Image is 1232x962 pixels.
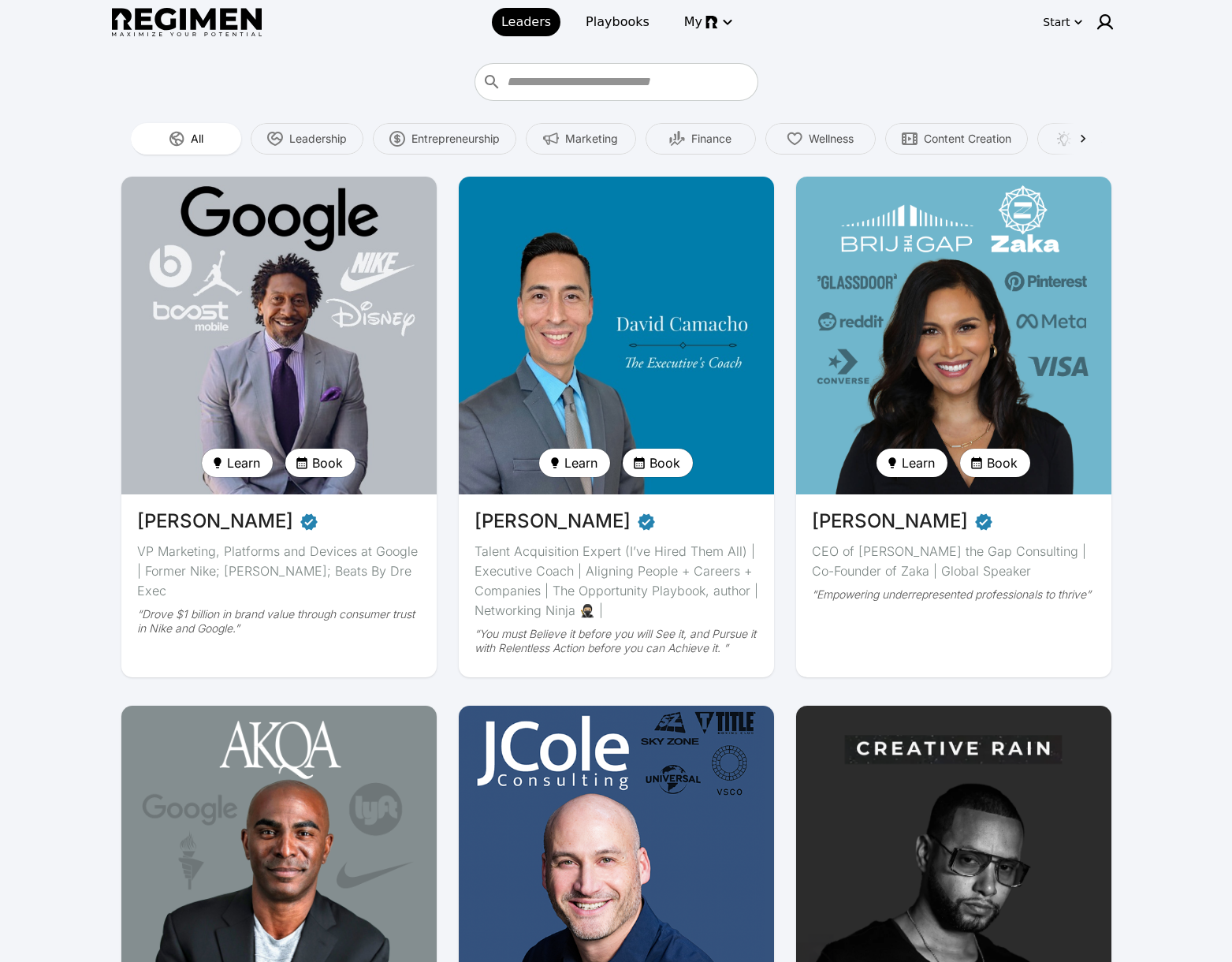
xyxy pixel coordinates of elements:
span: Leaders [501,13,551,32]
div: “You must Believe it before you will See it, and Pursue it with Relentless Action before you can ... [475,627,758,655]
span: Content Creation [924,131,1011,147]
span: Verified partner - Devika Brij [974,507,993,535]
button: Finance [646,123,756,155]
span: Learn [227,453,260,472]
div: Who do you want to learn from? [475,63,758,101]
button: Book [960,449,1030,477]
img: avatar of Daryl Butler [121,177,437,494]
button: Start [1040,9,1085,35]
img: Marketing [543,131,559,147]
button: Book [285,449,355,477]
span: Marketing [565,131,618,147]
img: avatar of Devika Brij [796,177,1111,494]
img: user icon [1096,13,1115,32]
span: Book [987,453,1018,472]
span: Book [312,453,343,472]
img: Content Creation [902,131,917,147]
button: Learn [539,449,610,477]
img: avatar of David Camacho [459,177,774,494]
img: Wellness [787,131,802,147]
span: Playbooks [586,13,649,32]
button: Content Creation [885,123,1028,155]
span: Leadership [289,131,347,147]
button: Marketing [526,123,636,155]
span: Entrepreneurship [411,131,500,147]
button: Wellness [765,123,876,155]
span: Learn [902,453,935,472]
img: Entrepreneurship [389,131,405,147]
button: All [131,123,241,155]
img: Regimen logo [112,8,262,37]
div: Talent Acquisition Expert (I’ve Hired Them All) | Executive Coach | Aligning People + Careers + C... [475,542,758,621]
span: Wellness [809,131,854,147]
img: All [169,131,184,147]
span: Verified partner - David Camacho [637,507,656,535]
span: Book [649,453,680,472]
button: Learn [202,449,273,477]
div: “Drove $1 billion in brand value through consumer trust in Nike and Google.” [137,607,421,636]
span: [PERSON_NAME] [812,507,968,535]
span: [PERSON_NAME] [137,507,293,535]
button: Creativity [1037,123,1148,155]
div: VP Marketing, Platforms and Devices at Google | Former Nike; [PERSON_NAME]; Beats By Dre Exec [137,542,421,601]
span: My [684,13,702,32]
div: “Empowering underrepresented professionals to thrive” [812,587,1096,602]
img: Finance [669,131,685,147]
button: Leadership [251,123,363,155]
span: Verified partner - Daryl Butler [300,507,318,535]
span: Learn [564,453,597,472]
span: All [191,131,203,147]
a: Playbooks [576,8,659,36]
div: Start [1043,14,1070,30]
img: Leadership [267,131,283,147]
span: Finance [691,131,731,147]
span: [PERSON_NAME] [475,507,631,535]
button: Entrepreneurship [373,123,516,155]
button: My [675,8,740,36]
div: CEO of [PERSON_NAME] the Gap Consulting | Co-Founder of Zaka | Global Speaker [812,542,1096,581]
button: Learn [877,449,947,477]
a: Leaders [492,8,560,36]
button: Book [623,449,693,477]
